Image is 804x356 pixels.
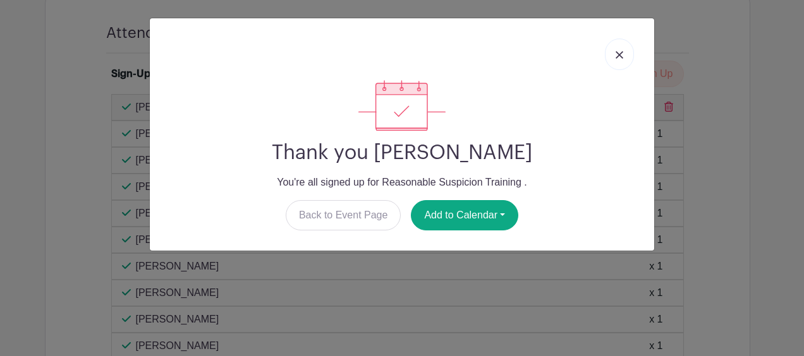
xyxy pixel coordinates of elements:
[160,175,644,190] p: You're all signed up for Reasonable Suspicion Training .
[411,200,518,230] button: Add to Calendar
[160,141,644,165] h2: Thank you [PERSON_NAME]
[286,200,401,230] a: Back to Event Page
[358,80,446,131] img: signup_complete-c468d5dda3e2740ee63a24cb0ba0d3ce5d8a4ecd24259e683200fb1569d990c8.svg
[616,51,623,59] img: close_button-5f87c8562297e5c2d7936805f587ecaba9071eb48480494691a3f1689db116b3.svg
